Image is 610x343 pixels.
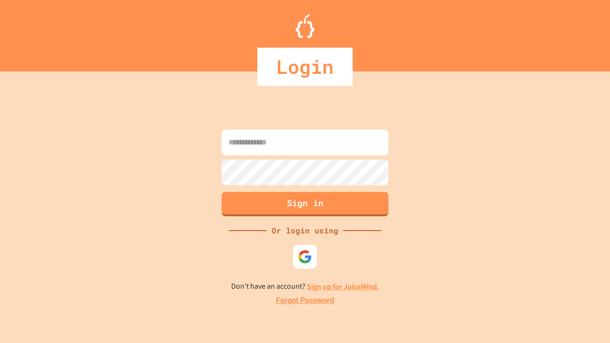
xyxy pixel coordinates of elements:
[222,192,388,216] button: Sign in
[257,48,353,86] div: Login
[231,281,379,293] p: Don't have an account?
[531,263,600,304] iframe: chat widget
[267,225,343,236] div: Or login using
[307,282,379,292] a: Sign up for JuiceMind.
[295,14,315,38] img: Logo.svg
[570,305,600,333] iframe: chat widget
[276,295,334,306] a: Forgot Password
[298,250,312,264] img: google-icon.svg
